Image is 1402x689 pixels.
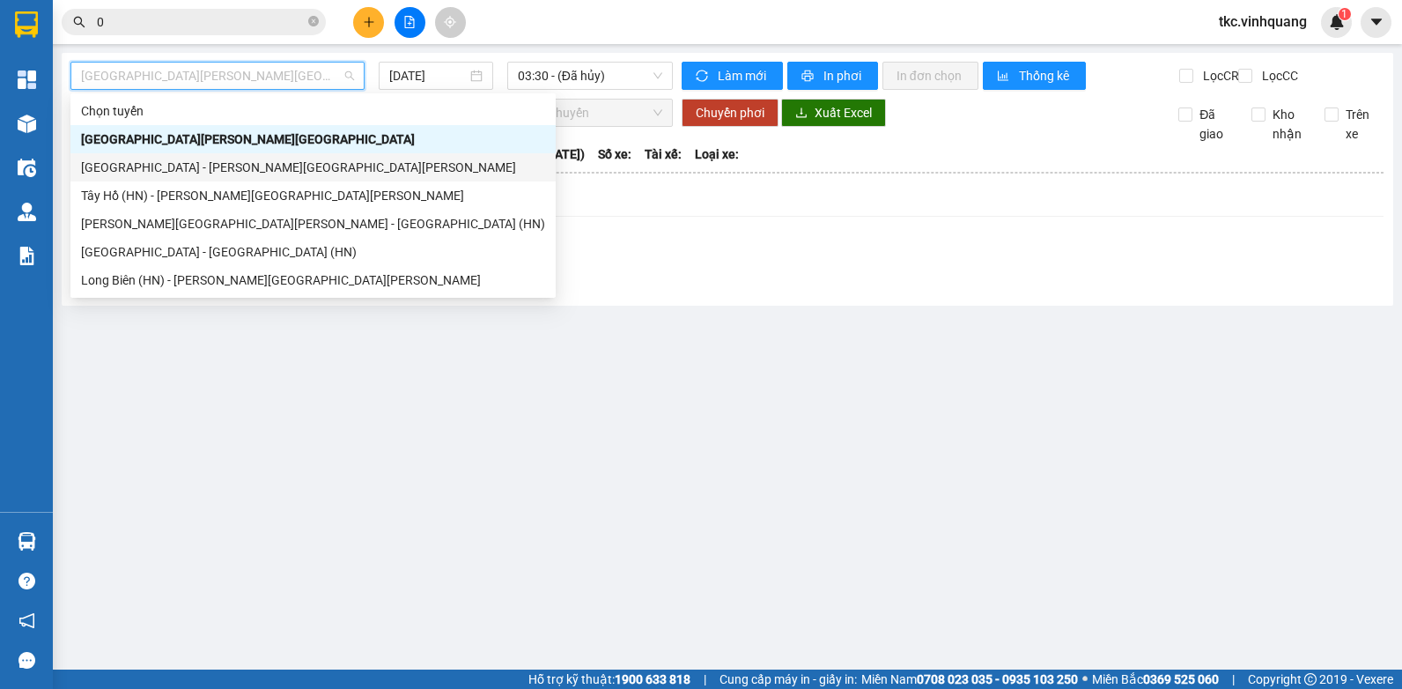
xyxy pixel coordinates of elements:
div: Thanh Hóa - Tây Hồ (HN) [70,238,556,266]
img: logo [16,27,99,110]
span: caret-down [1369,14,1384,30]
span: Lọc CR [1196,66,1242,85]
span: Thống kê [1019,66,1072,85]
span: Trên xe [1339,105,1384,144]
img: logo-vxr [15,11,38,38]
div: [GEOGRAPHIC_DATA] - [GEOGRAPHIC_DATA] (HN) [81,242,545,262]
span: | [704,670,706,689]
div: Chọn tuyến [70,97,556,125]
div: Tây Hồ (HN) - [PERSON_NAME][GEOGRAPHIC_DATA][PERSON_NAME] [81,186,545,205]
sup: 1 [1339,8,1351,20]
img: warehouse-icon [18,532,36,551]
span: close-circle [308,16,319,26]
span: aim [444,16,456,28]
button: Chuyển phơi [682,99,778,127]
span: Tài xế: [645,144,682,164]
span: Miền Bắc [1092,670,1219,689]
button: printerIn phơi [787,62,878,90]
div: Long Biên (HN) - [PERSON_NAME][GEOGRAPHIC_DATA][PERSON_NAME] [81,270,545,290]
span: Cung cấp máy in - giấy in: [719,670,857,689]
span: In phơi [823,66,864,85]
span: Kho nhận [1265,105,1311,144]
span: Website [164,93,205,107]
div: [PERSON_NAME][GEOGRAPHIC_DATA][PERSON_NAME] - [GEOGRAPHIC_DATA] (HN) [81,214,545,233]
div: Hà Nội - Thanh Hóa [70,153,556,182]
div: Long Biên (HN) - Thanh Hóa [70,266,556,294]
span: question-circle [18,573,35,589]
span: 03:30 - (Đã hủy) [518,63,662,89]
span: Hỗ trợ kỹ thuật: [528,670,690,689]
div: Thanh Hóa - Long Biên (HN) [70,210,556,238]
span: Loại xe: [695,144,739,164]
button: caret-down [1361,7,1391,38]
span: tkc.vinhquang [1205,11,1321,33]
img: warehouse-icon [18,159,36,177]
span: bar-chart [997,70,1012,84]
img: warehouse-icon [18,115,36,133]
span: Số xe: [598,144,631,164]
input: 14/09/2025 [389,66,467,85]
strong: : [DOMAIN_NAME] [164,91,320,107]
span: | [1232,670,1235,689]
span: Đã giao [1192,105,1238,144]
div: Tây Hồ (HN) - Thanh Hóa [70,182,556,210]
strong: 0708 023 035 - 0935 103 250 [917,672,1078,686]
div: Chọn tuyến [81,101,545,121]
span: Miền Nam [861,670,1078,689]
div: [GEOGRAPHIC_DATA][PERSON_NAME][GEOGRAPHIC_DATA] [81,130,545,149]
strong: 0369 525 060 [1143,672,1219,686]
button: downloadXuất Excel [781,99,886,127]
button: aim [435,7,466,38]
img: dashboard-icon [18,70,36,89]
span: plus [363,16,375,28]
button: file-add [395,7,425,38]
button: In đơn chọn [882,62,978,90]
span: Lọc CC [1255,66,1301,85]
div: Thanh Hóa - Hà Nội [70,125,556,153]
span: copyright [1304,673,1317,685]
div: [GEOGRAPHIC_DATA] - [PERSON_NAME][GEOGRAPHIC_DATA][PERSON_NAME] [81,158,545,177]
span: Làm mới [718,66,769,85]
span: Thanh Hóa - Hà Nội [81,63,354,89]
span: message [18,652,35,669]
input: Tìm tên, số ĐT hoặc mã đơn [97,12,305,32]
strong: Hotline : 0889 23 23 23 [185,74,299,87]
span: printer [801,70,816,84]
button: bar-chartThống kê [983,62,1086,90]
span: Chọn chuyến [518,100,662,126]
button: plus [353,7,384,38]
span: ⚪️ [1082,676,1088,683]
img: icon-new-feature [1329,14,1345,30]
span: 1 [1341,8,1347,20]
span: search [73,16,85,28]
strong: 1900 633 818 [615,672,690,686]
strong: CÔNG TY TNHH VĨNH QUANG [122,30,362,48]
img: warehouse-icon [18,203,36,221]
span: close-circle [308,14,319,31]
button: syncLàm mới [682,62,783,90]
span: file-add [403,16,416,28]
img: solution-icon [18,247,36,265]
span: notification [18,612,35,629]
span: sync [696,70,711,84]
strong: PHIẾU GỬI HÀNG [171,52,314,70]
